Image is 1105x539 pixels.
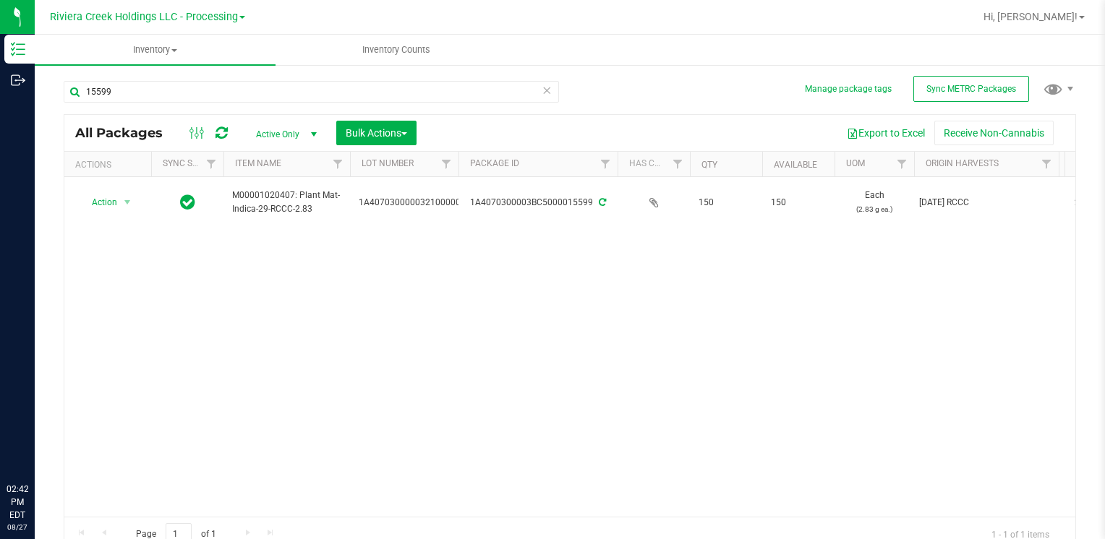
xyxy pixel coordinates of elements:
a: UOM [846,158,865,168]
a: Available [774,160,817,170]
div: [DATE] RCCC [919,196,1054,210]
div: Actions [75,160,145,170]
a: Filter [326,152,350,176]
button: Bulk Actions [336,121,417,145]
inline-svg: Outbound [11,73,25,87]
span: Sync from Compliance System [597,197,606,207]
div: 1A4070300003BC5000015599 [456,196,620,210]
a: Package ID [470,158,519,168]
span: Riviera Creek Holdings LLC - Processing [50,11,238,23]
input: Search Package ID, Item Name, SKU, Lot or Part Number... [64,81,559,103]
a: Inventory Counts [276,35,516,65]
a: Filter [594,152,618,176]
span: Clear [542,81,552,100]
span: 150 [771,196,826,210]
a: Filter [890,152,914,176]
button: Manage package tags [805,83,892,95]
a: Inventory [35,35,276,65]
span: All Packages [75,125,177,141]
span: Sync METRC Packages [926,84,1016,94]
span: Each [843,189,905,216]
span: 1A4070300000321000000828 [359,196,481,210]
span: 150 [699,196,754,210]
a: Qty [701,160,717,170]
p: 02:42 PM EDT [7,483,28,522]
span: Inventory Counts [343,43,450,56]
a: Lot Number [362,158,414,168]
span: M00001020407: Plant Mat-Indica-29-RCCC-2.83 [232,189,341,216]
th: Has COA [618,152,690,177]
span: Action [79,192,118,212]
button: Receive Non-Cannabis [934,121,1054,145]
span: Inventory [35,43,276,56]
span: select [119,192,137,212]
span: Bulk Actions [346,127,407,139]
a: Filter [1035,152,1059,176]
p: 08/27 [7,522,28,532]
a: Filter [666,152,690,176]
button: Sync METRC Packages [913,76,1029,102]
span: In Sync [180,192,195,212]
inline-svg: Inventory [11,42,25,56]
a: Filter [435,152,458,176]
a: Sync Status [163,158,218,168]
span: Hi, [PERSON_NAME]! [984,11,1078,22]
a: Filter [200,152,223,176]
a: Origin Harvests [926,158,999,168]
a: Item Name [235,158,281,168]
button: Export to Excel [837,121,934,145]
iframe: Resource center [14,423,58,467]
p: (2.83 g ea.) [843,202,905,216]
